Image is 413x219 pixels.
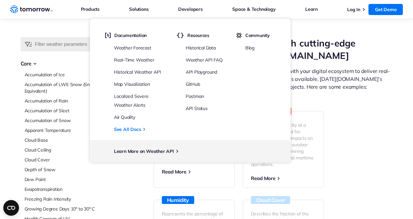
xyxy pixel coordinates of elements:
a: Cloud Cover [25,156,112,163]
a: Depth of Snow [25,166,112,173]
h3: Core [21,60,112,67]
a: Growing Degree Days 10° to 30° C [25,206,112,212]
button: Open CMP widget [3,200,19,216]
img: brackets.svg [177,32,184,38]
a: Cloud Base [25,137,112,143]
img: tio-c.svg [236,32,242,38]
a: Air Quality [114,114,135,120]
span: Read More [162,169,186,175]
a: Historical Weather API [114,69,161,75]
a: Postman [186,93,204,99]
a: Map Visualization [114,81,150,87]
img: doc.svg [105,32,111,38]
a: Freezing Rain Intensity [25,196,112,202]
a: Evapotranspiration [25,186,112,192]
a: Learn More on Weather API [114,148,174,154]
a: Products [81,5,100,13]
a: Accumulation of LWE Snow (Snow Water Equivalent) [25,81,112,94]
a: Real-Time Weather [114,57,154,63]
a: Localized Severe Weather Alerts [114,93,149,108]
span: Community [245,32,270,38]
a: Blog [245,45,254,51]
h3: Humidity [162,196,194,204]
a: Home link [10,5,53,14]
span: Resources [187,32,209,38]
span: Read More [251,175,275,181]
a: Accumulation of Ice [25,71,112,78]
a: API Playground [186,69,217,75]
a: API Status [186,105,208,111]
input: Filter weather parameters [21,37,112,51]
a: GitHub [186,81,200,87]
a: Accumulation of Rain [25,98,112,104]
a: Weather API FAQ [186,57,223,63]
a: Historical Data [186,45,216,51]
a: Weather Forecast [114,45,151,51]
a: Log In [347,7,360,12]
span: Documentation [114,32,147,38]
a: Cloud Ceiling [25,147,112,153]
a: Space & Technology [232,5,275,13]
a: Apparent Temperature [25,127,112,134]
a: See All Docs [114,125,141,134]
a: Accumulation of Sleet [25,107,112,114]
a: Developers [178,5,203,13]
a: Dew Point [25,176,112,183]
a: Get Demo [368,4,403,15]
a: Solutions [129,5,148,13]
a: Learn [305,5,318,13]
h3: Cloud Cover [251,196,291,204]
a: Accumulation of Snow [25,117,112,124]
